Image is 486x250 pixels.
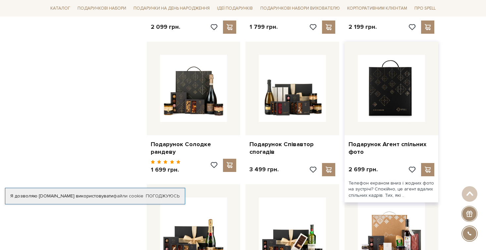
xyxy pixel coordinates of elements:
[214,3,255,14] a: Ідеї подарунків
[349,141,434,156] a: Подарунок Агент спільних фото
[113,193,143,199] a: файли cookie
[358,55,425,122] img: Подарунок Агент спільних фото
[249,166,279,173] p: 3 499 грн.
[345,176,438,202] div: Телефон екраном вниз і жодних фото на зустрічі? Спокійно, це агент вдалих спільних кадрів. Тих, я...
[349,166,378,173] p: 2 699 грн.
[5,193,185,199] div: Я дозволяю [DOMAIN_NAME] використовувати
[151,141,237,156] a: Подарунок Солодке рандеву
[146,193,180,199] a: Погоджуюсь
[258,3,343,14] a: Подарункові набори вихователю
[131,3,212,14] a: Подарунки на День народження
[75,3,129,14] a: Подарункові набори
[151,166,181,174] p: 1 699 грн.
[249,23,278,31] p: 1 799 грн.
[249,141,335,156] a: Подарунок Співавтор спогадів
[345,3,410,14] a: Корпоративним клієнтам
[151,23,180,31] p: 2 099 грн.
[349,23,377,31] p: 2 199 грн.
[48,3,73,14] a: Каталог
[412,3,438,14] a: Про Spell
